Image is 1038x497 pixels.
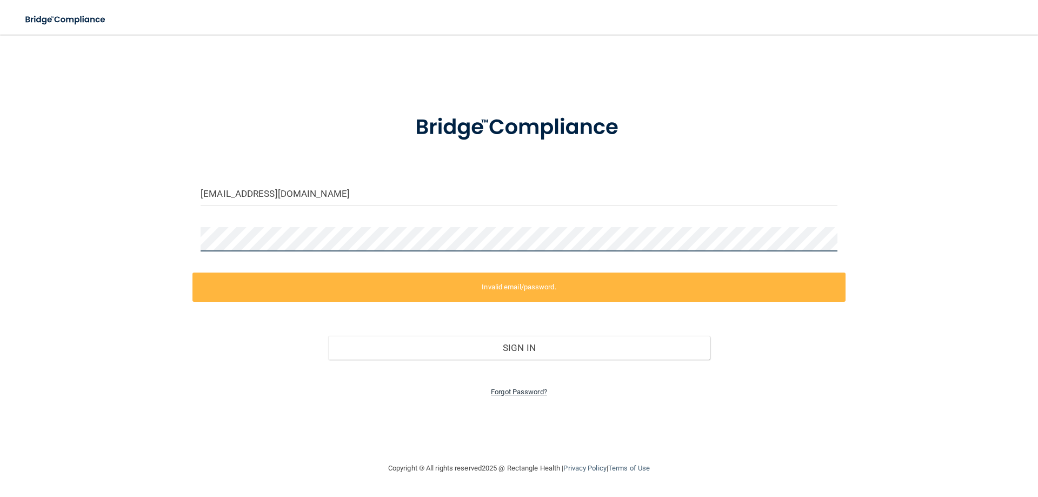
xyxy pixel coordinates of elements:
input: Email [201,182,837,206]
iframe: Drift Widget Chat Controller [851,420,1025,463]
img: bridge_compliance_login_screen.278c3ca4.svg [393,100,645,156]
label: Invalid email/password. [192,273,846,302]
img: bridge_compliance_login_screen.278c3ca4.svg [16,9,116,31]
div: Copyright © All rights reserved 2025 @ Rectangle Health | | [322,451,716,486]
a: Forgot Password? [491,388,547,396]
button: Sign In [328,336,710,360]
a: Terms of Use [608,464,650,472]
a: Privacy Policy [563,464,606,472]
